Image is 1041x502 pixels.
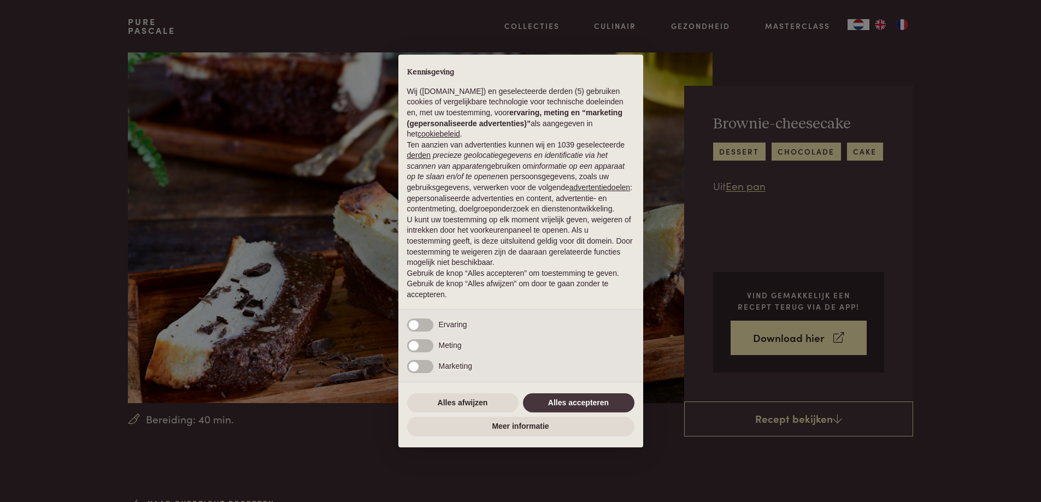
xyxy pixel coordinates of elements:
span: Meting [439,341,462,350]
p: Gebruik de knop “Alles accepteren” om toestemming te geven. Gebruik de knop “Alles afwijzen” om d... [407,268,634,300]
p: U kunt uw toestemming op elk moment vrijelijk geven, weigeren of intrekken door het voorkeurenpan... [407,215,634,268]
button: Alles accepteren [523,393,634,413]
a: cookiebeleid [417,129,460,138]
button: Alles afwijzen [407,393,519,413]
p: Wij ([DOMAIN_NAME]) en geselecteerde derden (5) gebruiken cookies of vergelijkbare technologie vo... [407,86,634,140]
span: Ervaring [439,320,467,329]
span: Marketing [439,362,472,370]
button: advertentiedoelen [569,182,630,193]
button: derden [407,150,431,161]
button: Meer informatie [407,417,634,436]
em: precieze geolocatiegegevens en identificatie via het scannen van apparaten [407,151,608,170]
em: informatie op een apparaat op te slaan en/of te openen [407,162,625,181]
h2: Kennisgeving [407,68,634,78]
strong: ervaring, meting en “marketing (gepersonaliseerde advertenties)” [407,108,622,128]
p: Ten aanzien van advertenties kunnen wij en 1039 geselecteerde gebruiken om en persoonsgegevens, z... [407,140,634,215]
